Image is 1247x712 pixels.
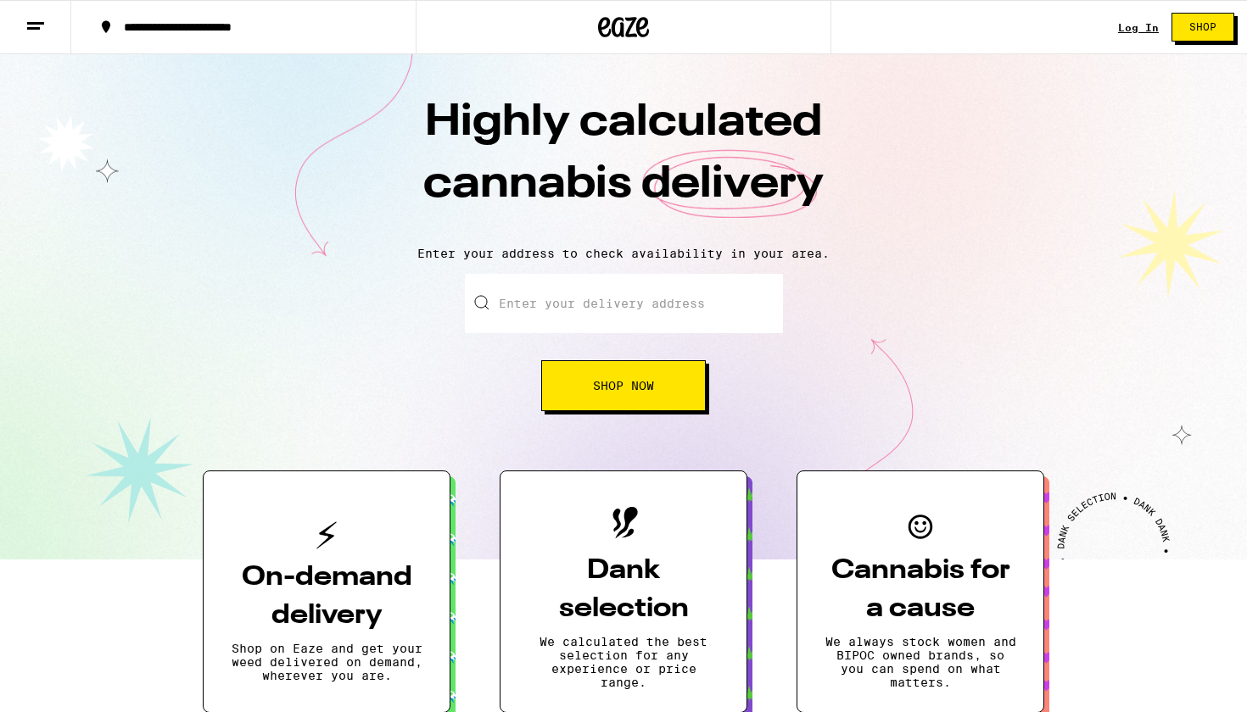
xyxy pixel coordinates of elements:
[231,559,422,635] h3: On-demand delivery
[1118,22,1159,33] a: Log In
[528,635,719,689] p: We calculated the best selection for any experience or price range.
[541,360,706,411] button: Shop Now
[593,380,654,392] span: Shop Now
[1172,13,1234,42] button: Shop
[825,552,1016,628] h3: Cannabis for a cause
[1159,13,1247,42] a: Shop
[825,635,1016,689] p: We always stock women and BIPOC owned brands, so you can spend on what matters.
[327,92,920,233] h1: Highly calculated cannabis delivery
[528,552,719,628] h3: Dank selection
[17,247,1230,260] p: Enter your address to check availability in your area.
[231,642,422,682] p: Shop on Eaze and get your weed delivered on demand, wherever you are.
[1189,22,1216,32] span: Shop
[465,274,783,333] input: Enter your delivery address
